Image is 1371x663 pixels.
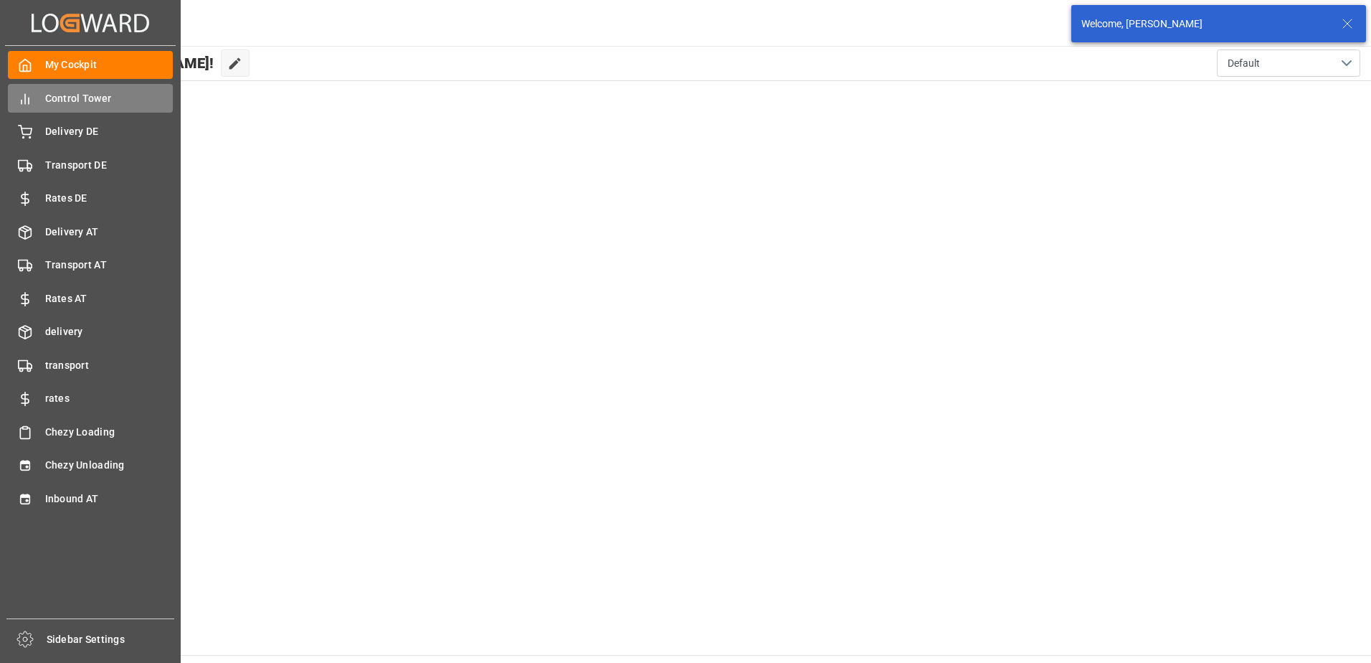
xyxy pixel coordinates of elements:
a: Delivery DE [8,118,173,146]
a: delivery [8,318,173,346]
span: transport [45,358,174,373]
a: Rates DE [8,184,173,212]
span: Hello [PERSON_NAME]! [60,50,214,77]
span: Rates AT [45,291,174,306]
button: open menu [1217,50,1360,77]
a: Delivery AT [8,217,173,245]
span: Control Tower [45,91,174,106]
span: Default [1228,56,1260,71]
a: Chezy Unloading [8,451,173,479]
span: Rates DE [45,191,174,206]
span: Sidebar Settings [47,632,175,647]
span: Chezy Loading [45,425,174,440]
span: Delivery DE [45,124,174,139]
a: Chezy Loading [8,418,173,446]
span: Delivery AT [45,225,174,240]
a: rates [8,385,173,413]
span: Transport AT [45,258,174,273]
a: Inbound AT [8,484,173,512]
div: Welcome, [PERSON_NAME] [1081,17,1328,32]
a: Rates AT [8,284,173,312]
a: Transport AT [8,251,173,279]
span: My Cockpit [45,57,174,72]
span: rates [45,391,174,406]
a: My Cockpit [8,51,173,79]
span: Chezy Unloading [45,458,174,473]
a: transport [8,351,173,379]
span: Transport DE [45,158,174,173]
span: Inbound AT [45,492,174,507]
a: Control Tower [8,84,173,112]
a: Transport DE [8,151,173,179]
span: delivery [45,324,174,339]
